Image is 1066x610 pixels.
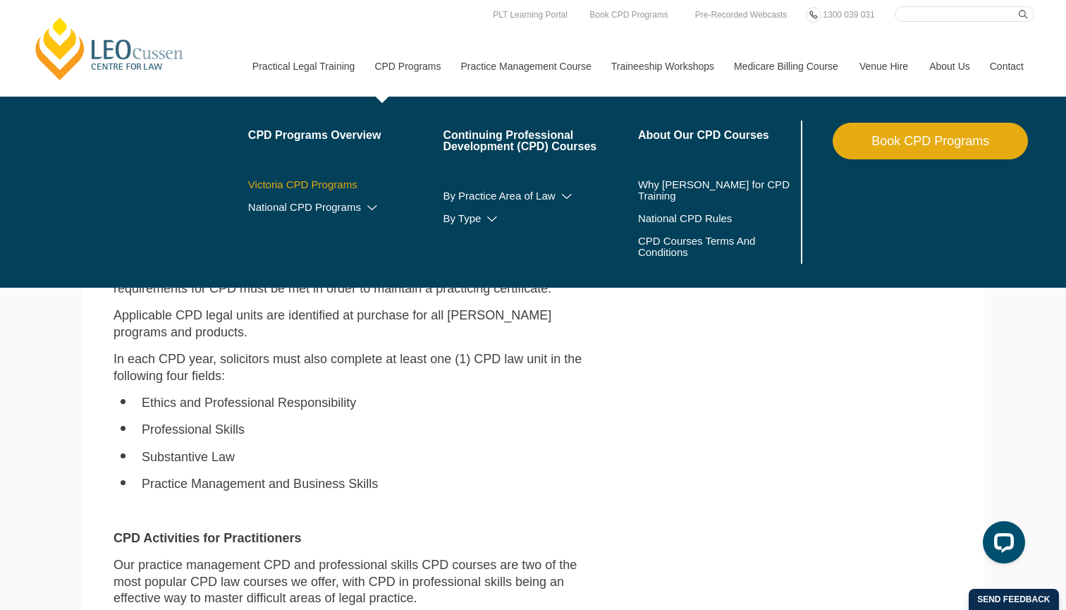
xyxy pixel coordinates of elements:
a: About Our CPD Courses [638,130,798,141]
a: CPD Programs Overview [248,130,443,141]
a: National CPD Rules [638,213,798,224]
a: Book CPD Programs [833,123,1028,159]
a: PLT Learning Portal [489,7,571,23]
a: By Practice Area of Law [443,190,638,202]
a: Traineeship Workshops [601,36,723,97]
p: In each CPD year, solicitors must also complete at least one (1) CPD law unit in the following fo... [114,351,594,384]
a: Contact [979,36,1034,97]
a: Pre-Recorded Webcasts [692,7,791,23]
a: Victoria CPD Programs [248,179,443,190]
iframe: LiveChat chat widget [972,516,1031,575]
a: Practice Management Course [451,36,601,97]
a: Continuing Professional Development (CPD) Courses [443,130,638,152]
li: Ethics and Professional Responsibility [142,395,594,411]
a: CPD Courses Terms And Conditions [638,236,763,258]
a: Practical Legal Training [242,36,364,97]
li: Professional Skills [142,422,594,438]
li: Substantive Law [142,449,594,465]
a: Venue Hire [849,36,919,97]
a: Book CPD Programs [586,7,671,23]
a: Medicare Billing Course [723,36,849,97]
a: 1300 039 031 [819,7,878,23]
a: [PERSON_NAME] Centre for Law [32,16,188,82]
a: Why [PERSON_NAME] for CPD Training [638,179,798,202]
strong: CPD Activities for Practitioners [114,531,301,545]
span: 1300 039 031 [823,10,874,20]
a: National CPD Programs [248,202,443,213]
p: Our practice management CPD and professional skills CPD courses are two of the most popular CPD l... [114,557,594,606]
p: Applicable CPD legal units are identified at purchase for all [PERSON_NAME] programs and products. [114,307,594,341]
a: CPD Programs [364,36,450,97]
li: Practice Management and Business Skills [142,476,594,492]
a: By Type [443,213,638,224]
a: About Us [919,36,979,97]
